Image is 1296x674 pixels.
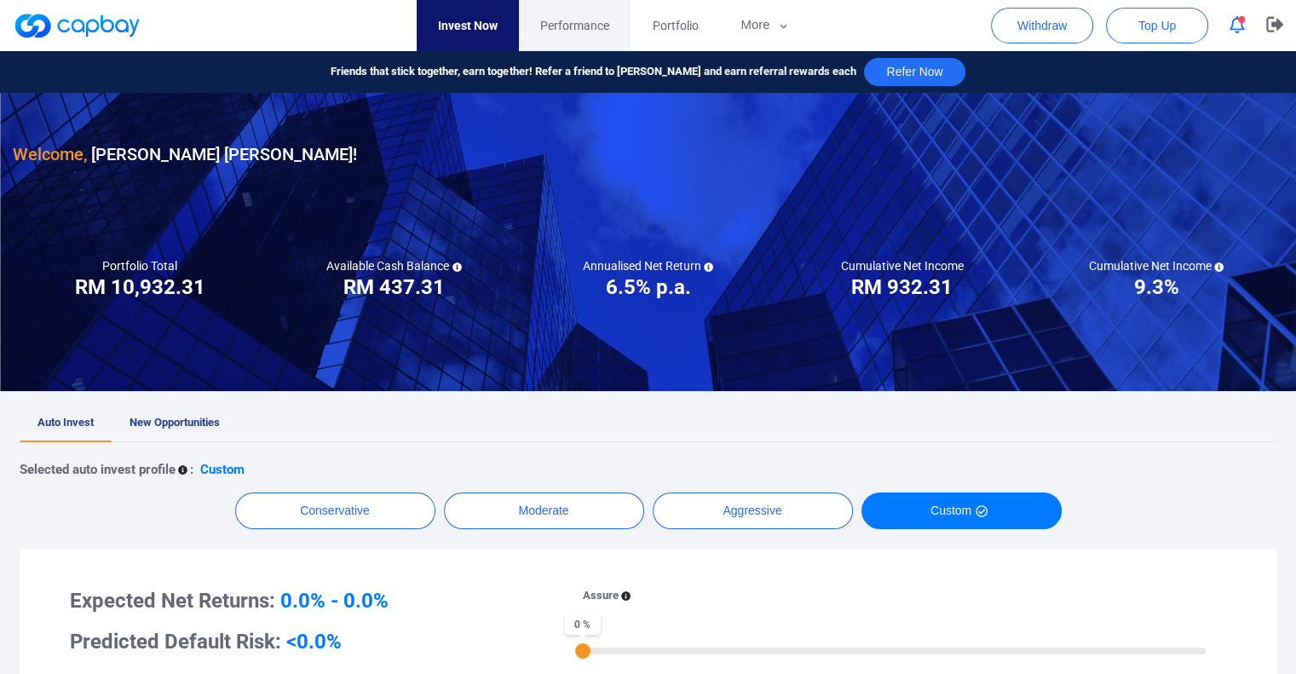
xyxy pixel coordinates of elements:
[13,141,357,168] h3: [PERSON_NAME] [PERSON_NAME] !
[583,587,619,605] p: Assure
[235,493,435,529] button: Conservative
[331,63,855,81] span: Friends that stick together, earn together! Refer a friend to [PERSON_NAME] and earn referral rew...
[653,493,853,529] button: Aggressive
[991,8,1093,43] button: Withdraw
[70,587,537,614] h3: Expected Net Returns:
[582,258,713,274] h5: Annualised Net Return
[1106,8,1208,43] button: Top Up
[864,58,965,86] button: Refer Now
[605,274,690,301] h3: 6.5% p.a.
[280,589,389,613] span: 0.0% - 0.0%
[102,258,177,274] h5: Portfolio Total
[1138,17,1176,34] span: Top Up
[37,416,94,429] span: Auto Invest
[540,16,609,35] span: Performance
[190,459,193,480] p: :
[70,628,537,655] h3: Predicted Default Risk:
[326,258,462,274] h5: Available Cash Balance
[861,493,1062,529] button: Custom
[13,144,87,164] span: Welcome,
[1133,274,1178,301] h3: 9.3%
[1088,258,1224,274] h5: Cumulative Net Income
[343,274,445,301] h3: RM 437.31
[75,274,205,301] h3: RM 10,932.31
[652,16,698,35] span: Portfolio
[841,258,964,274] h5: Cumulative Net Income
[200,459,245,480] p: Custom
[130,416,220,429] span: New Opportunities
[20,459,176,480] p: Selected auto invest profile
[851,274,953,301] h3: RM 932.31
[286,630,342,654] span: <0.0%
[565,614,601,635] span: 0 %
[444,493,644,529] button: Moderate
